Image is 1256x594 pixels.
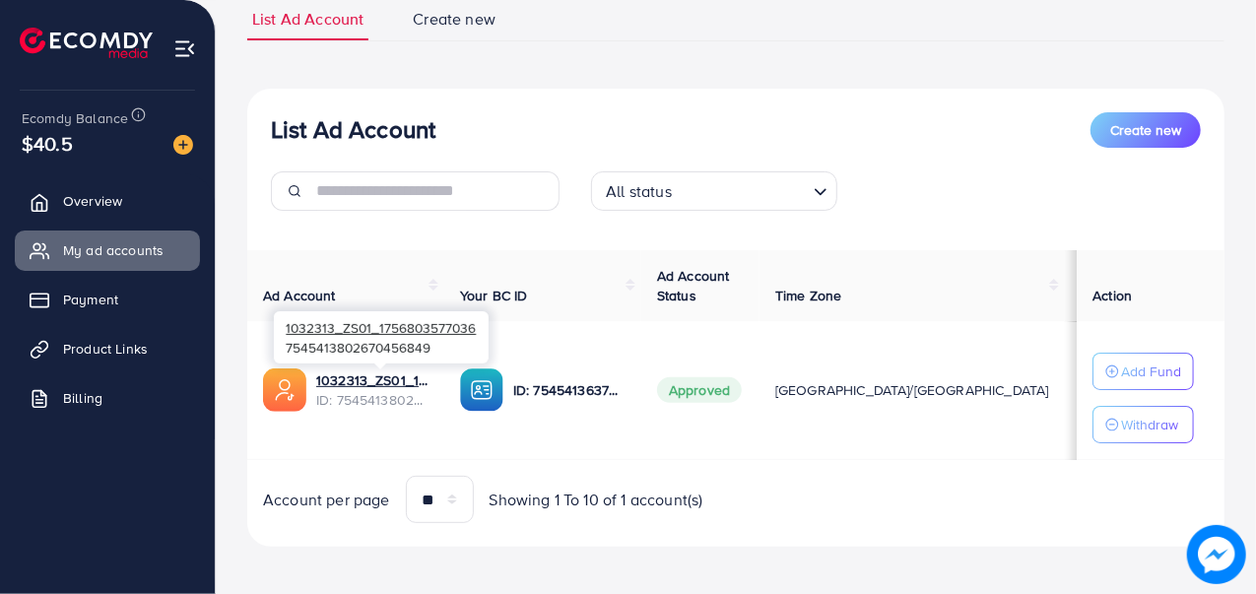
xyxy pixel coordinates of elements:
img: image [173,135,193,155]
a: Payment [15,280,200,319]
span: My ad accounts [63,240,164,260]
p: Withdraw [1121,413,1178,436]
span: Product Links [63,339,148,359]
span: Create new [1110,120,1181,140]
span: [GEOGRAPHIC_DATA]/[GEOGRAPHIC_DATA] [775,380,1049,400]
span: Ad Account Status [657,266,730,305]
a: 1032313_ZS01_1756803577036 [316,370,429,390]
img: ic-ba-acc.ded83a64.svg [460,368,503,412]
input: Search for option [678,173,806,206]
span: $40.5 [22,129,73,158]
button: Add Fund [1092,353,1194,390]
span: Account per page [263,489,390,511]
span: ID: 7545413802670456849 [316,390,429,410]
img: image [1188,526,1245,583]
p: Add Fund [1121,360,1181,383]
span: Action [1092,286,1132,305]
img: menu [173,37,196,60]
span: Create new [413,8,496,31]
span: Time Zone [775,286,841,305]
span: List Ad Account [252,8,364,31]
p: ID: 7545413637955911696 [513,378,626,402]
a: Overview [15,181,200,221]
a: My ad accounts [15,231,200,270]
span: Ecomdy Balance [22,108,128,128]
span: Approved [657,377,742,403]
span: Payment [63,290,118,309]
div: 7545413802670456849 [274,311,489,363]
span: Your BC ID [460,286,528,305]
button: Create new [1091,112,1201,148]
span: Overview [63,191,122,211]
button: Withdraw [1092,406,1194,443]
span: 1032313_ZS01_1756803577036 [286,318,476,337]
img: ic-ads-acc.e4c84228.svg [263,368,306,412]
span: Billing [63,388,102,408]
span: Ad Account [263,286,336,305]
span: All status [602,177,676,206]
span: Showing 1 To 10 of 1 account(s) [490,489,703,511]
img: logo [20,28,153,58]
h3: List Ad Account [271,115,435,144]
div: Search for option [591,171,837,211]
a: Product Links [15,329,200,368]
a: Billing [15,378,200,418]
